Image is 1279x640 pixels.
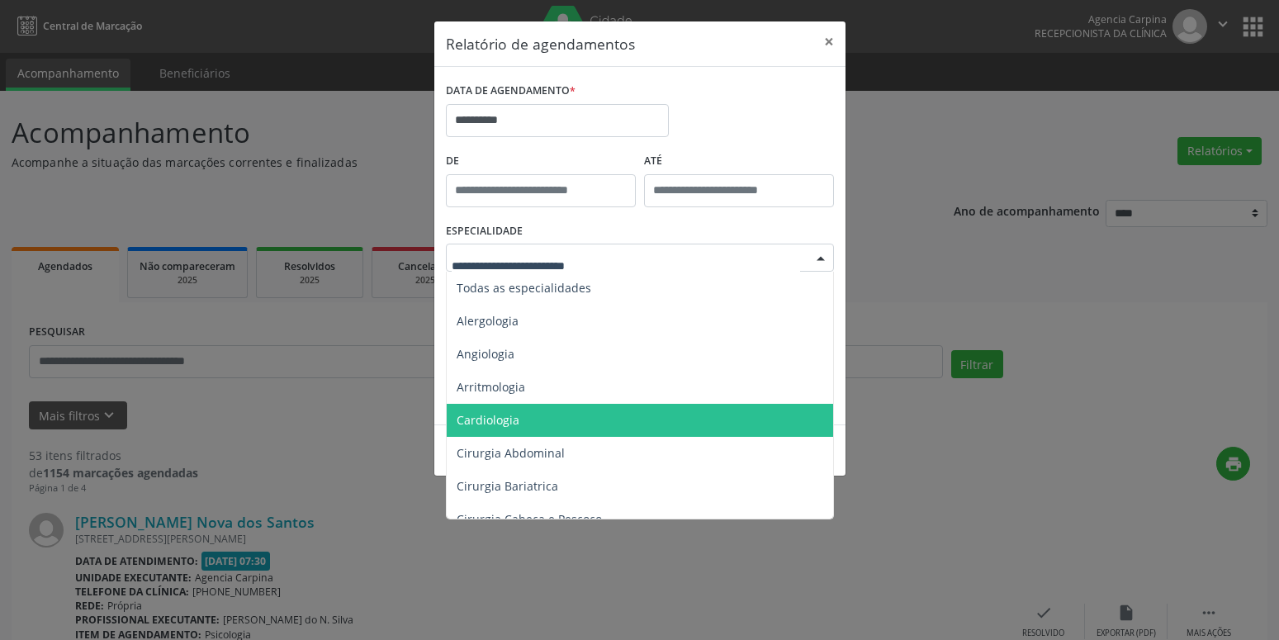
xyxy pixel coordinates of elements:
[457,412,519,428] span: Cardiologia
[644,149,834,174] label: ATÉ
[457,511,602,527] span: Cirurgia Cabeça e Pescoço
[446,149,636,174] label: De
[457,478,558,494] span: Cirurgia Bariatrica
[457,346,514,362] span: Angiologia
[457,379,525,395] span: Arritmologia
[812,21,846,62] button: Close
[457,445,565,461] span: Cirurgia Abdominal
[446,33,635,55] h5: Relatório de agendamentos
[446,219,523,244] label: ESPECIALIDADE
[457,313,519,329] span: Alergologia
[457,280,591,296] span: Todas as especialidades
[446,78,576,104] label: DATA DE AGENDAMENTO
